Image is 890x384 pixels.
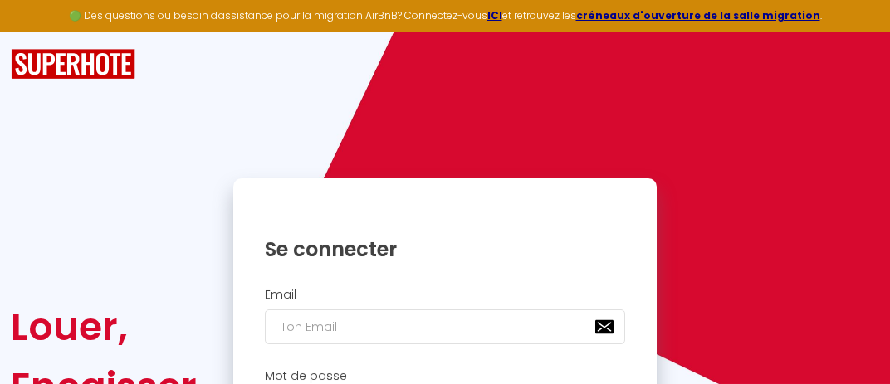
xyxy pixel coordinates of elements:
input: Ton Email [265,309,625,344]
h2: Email [265,288,625,302]
div: Louer, [11,297,207,357]
h2: Mot de passe [265,369,625,383]
a: créneaux d'ouverture de la salle migration [576,8,820,22]
h1: Se connecter [265,236,625,262]
img: SuperHote logo [11,49,135,80]
a: ICI [487,8,502,22]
